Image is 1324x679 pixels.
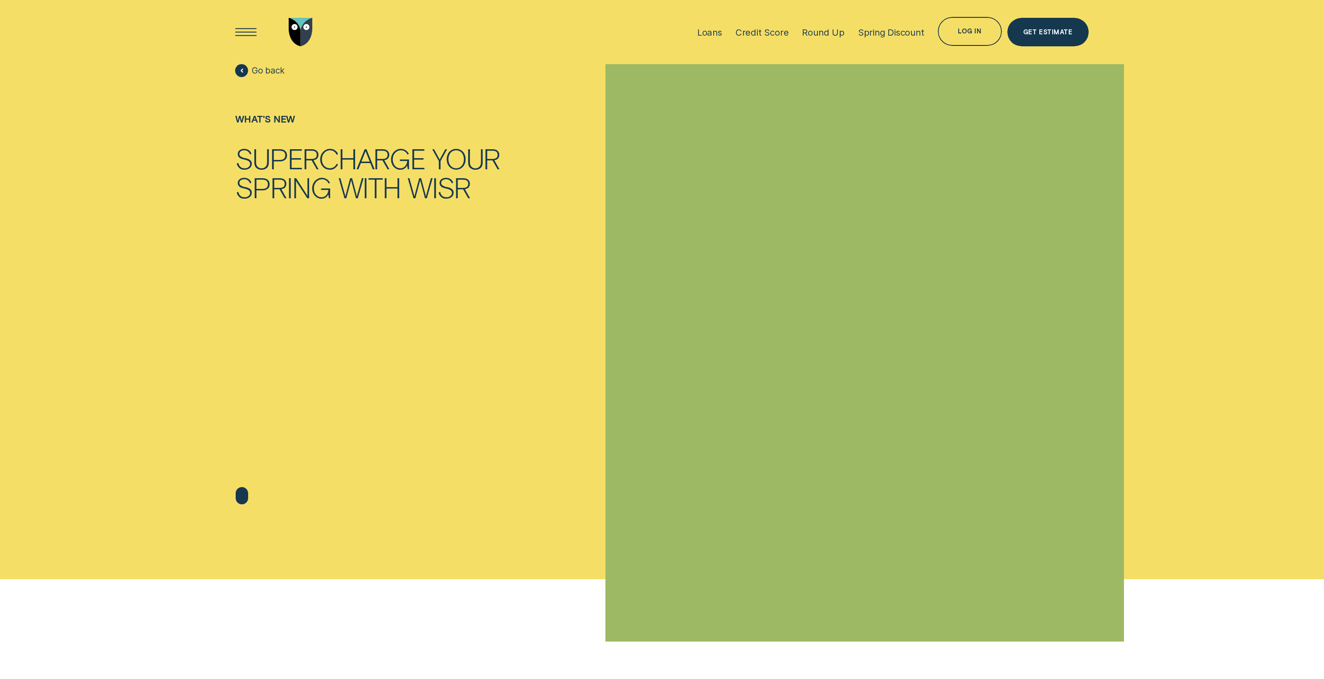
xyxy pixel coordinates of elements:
[289,18,313,47] img: Wisr
[235,172,331,201] div: Spring
[408,172,470,201] div: Wisr
[938,17,1002,46] button: Log in
[1007,18,1089,47] a: Get Estimate
[235,143,425,172] div: Supercharge
[432,143,500,172] div: your
[235,113,500,124] div: What's new
[235,64,284,77] a: Go back
[339,172,401,201] div: with
[802,27,844,38] div: Round Up
[736,27,789,38] div: Credit Score
[232,18,261,47] button: Open Menu
[697,27,722,38] div: Loans
[235,143,500,201] h1: Supercharge your Spring with Wisr
[858,27,924,38] div: Spring Discount
[252,65,285,76] span: Go back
